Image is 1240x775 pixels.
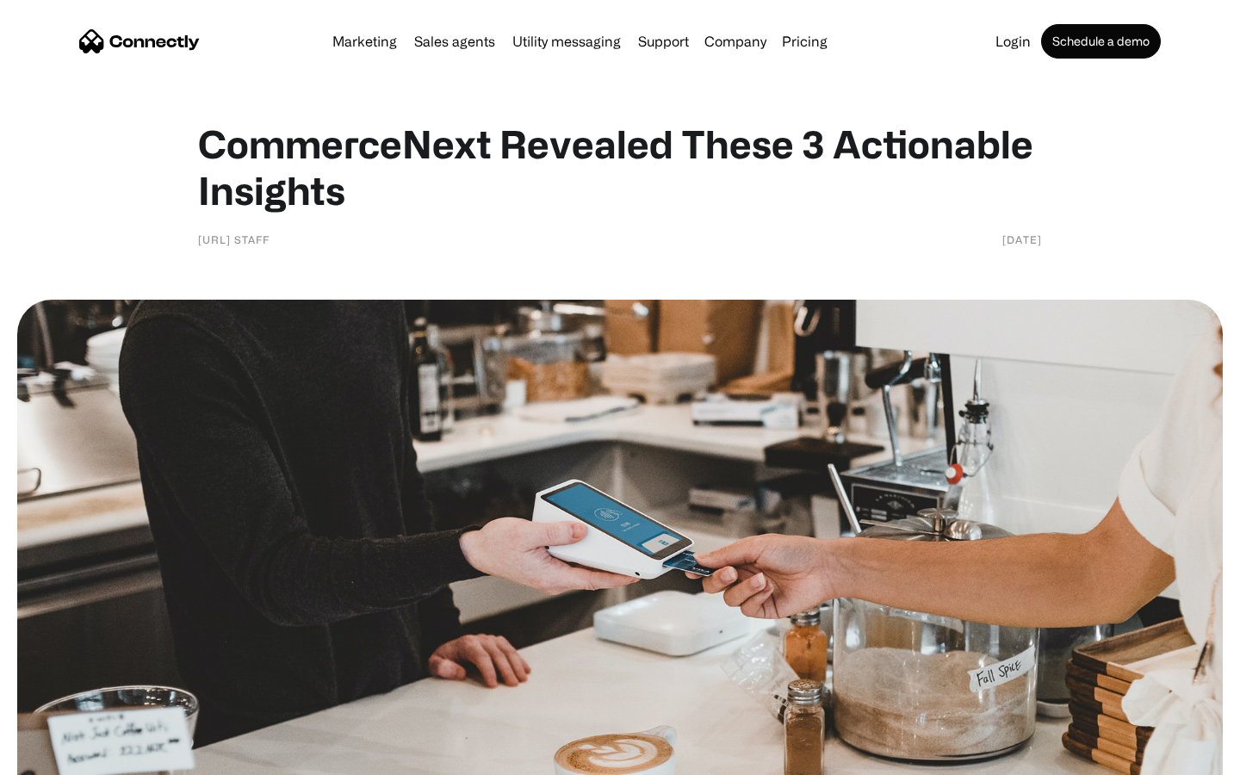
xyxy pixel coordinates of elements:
[775,34,834,48] a: Pricing
[198,231,270,248] div: [URL] Staff
[34,745,103,769] ul: Language list
[631,34,696,48] a: Support
[325,34,404,48] a: Marketing
[1002,231,1042,248] div: [DATE]
[505,34,628,48] a: Utility messaging
[407,34,502,48] a: Sales agents
[704,29,766,53] div: Company
[17,745,103,769] aside: Language selected: English
[1041,24,1161,59] a: Schedule a demo
[989,34,1038,48] a: Login
[198,121,1042,214] h1: CommerceNext Revealed These 3 Actionable Insights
